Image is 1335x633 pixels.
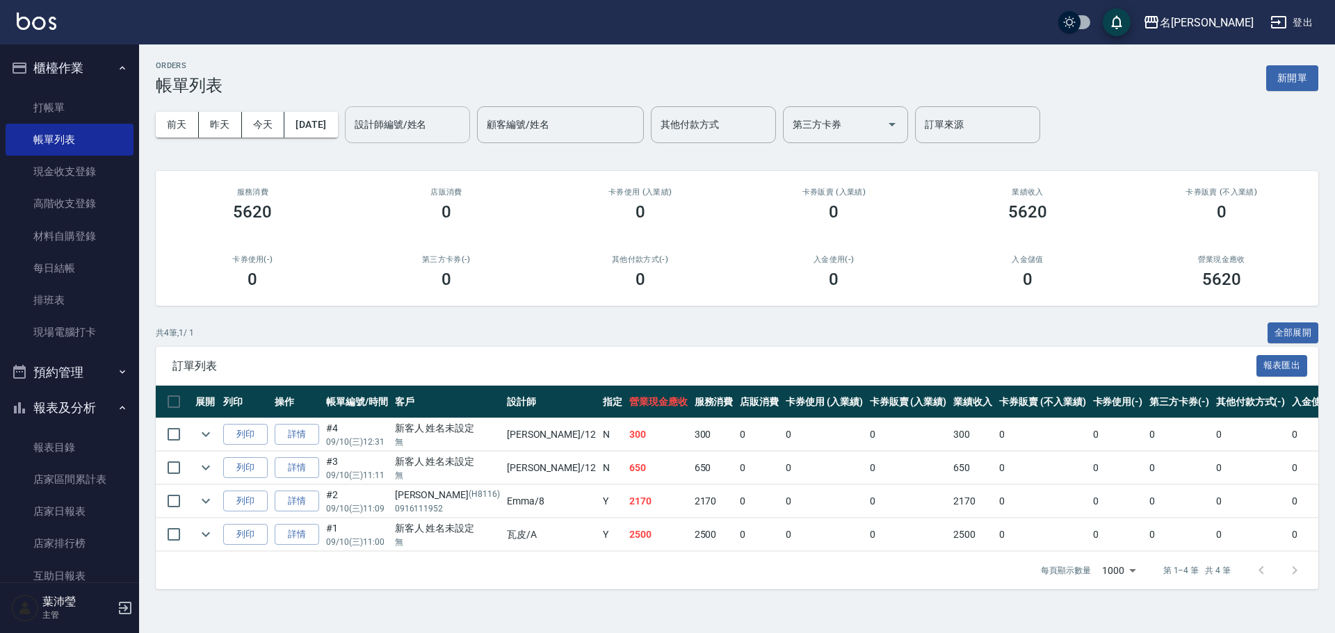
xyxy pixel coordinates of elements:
td: 300 [950,418,996,451]
td: 2500 [626,518,691,551]
td: 0 [996,485,1089,518]
h3: 0 [442,270,451,289]
p: 共 4 筆, 1 / 1 [156,327,194,339]
h2: 營業現金應收 [1141,255,1302,264]
td: 0 [782,452,866,484]
th: 帳單編號/時間 [323,386,391,418]
a: 現金收支登錄 [6,156,133,188]
p: 無 [395,536,500,548]
h3: 服務消費 [172,188,333,197]
td: 0 [1213,518,1289,551]
td: 0 [1090,485,1147,518]
td: 0 [1146,518,1213,551]
td: Emma /8 [503,485,599,518]
h2: 其他付款方式(-) [560,255,720,264]
td: 0 [782,418,866,451]
button: 列印 [223,524,268,545]
td: 300 [626,418,691,451]
td: 0 [736,452,782,484]
a: 詳情 [275,524,319,545]
td: 0 [996,518,1089,551]
td: 0 [1090,518,1147,551]
p: 09/10 (三) 11:09 [326,502,388,515]
td: 0 [866,418,950,451]
td: 2500 [950,518,996,551]
button: 昨天 [199,112,242,138]
button: expand row [195,524,216,545]
td: 0 [866,518,950,551]
td: 0 [736,485,782,518]
a: 詳情 [275,491,319,512]
td: Y [599,485,626,518]
h3: 0 [1217,202,1227,222]
p: 09/10 (三) 11:00 [326,536,388,548]
th: 業績收入 [950,386,996,418]
h2: 卡券使用 (入業績) [560,188,720,197]
td: 0 [736,518,782,551]
button: 櫃檯作業 [6,50,133,86]
div: 1000 [1097,552,1141,589]
h3: 0 [442,202,451,222]
span: 訂單列表 [172,359,1256,373]
button: [DATE] [284,112,337,138]
p: 每頁顯示數量 [1041,564,1091,577]
td: 0 [736,418,782,451]
h5: 葉沛瑩 [42,595,113,609]
th: 營業現金應收 [626,386,691,418]
td: 0 [1213,418,1289,451]
button: 預約管理 [6,354,133,391]
div: 新客人 姓名未設定 [395,521,500,536]
th: 設計師 [503,386,599,418]
p: 0916111952 [395,502,500,515]
div: 新客人 姓名未設定 [395,421,500,436]
td: 650 [950,452,996,484]
h2: 入金儲值 [948,255,1108,264]
td: N [599,418,626,451]
button: 登出 [1265,10,1318,35]
td: 2170 [626,485,691,518]
th: 客戶 [391,386,503,418]
td: 0 [866,485,950,518]
h2: ORDERS [156,61,222,70]
p: 09/10 (三) 11:11 [326,469,388,482]
button: 列印 [223,424,268,445]
th: 展開 [192,386,220,418]
td: [PERSON_NAME] /12 [503,452,599,484]
a: 每日結帳 [6,252,133,284]
button: 報表匯出 [1256,355,1308,377]
h2: 第三方卡券(-) [366,255,527,264]
img: Person [11,594,39,622]
h2: 卡券販賣 (不入業績) [1141,188,1302,197]
div: [PERSON_NAME] [395,488,500,502]
td: #3 [323,452,391,484]
td: 2500 [691,518,737,551]
td: Y [599,518,626,551]
th: 店販消費 [736,386,782,418]
th: 服務消費 [691,386,737,418]
a: 店家日報表 [6,495,133,527]
div: 名[PERSON_NAME] [1160,14,1254,31]
button: 全部展開 [1268,322,1319,344]
button: 報表及分析 [6,390,133,426]
button: Open [881,113,903,135]
h3: 0 [829,270,839,289]
td: 650 [626,452,691,484]
td: [PERSON_NAME] /12 [503,418,599,451]
h3: 0 [248,270,257,289]
td: 0 [996,452,1089,484]
h2: 店販消費 [366,188,527,197]
h3: 帳單列表 [156,76,222,95]
a: 新開單 [1266,71,1318,84]
a: 店家區間累計表 [6,463,133,495]
h2: 卡券使用(-) [172,255,333,264]
button: 今天 [242,112,285,138]
button: 新開單 [1266,65,1318,91]
th: 指定 [599,386,626,418]
td: 0 [1090,418,1147,451]
a: 帳單列表 [6,124,133,156]
a: 材料自購登錄 [6,220,133,252]
button: expand row [195,424,216,445]
td: N [599,452,626,484]
p: 主管 [42,609,113,621]
button: 列印 [223,491,268,512]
